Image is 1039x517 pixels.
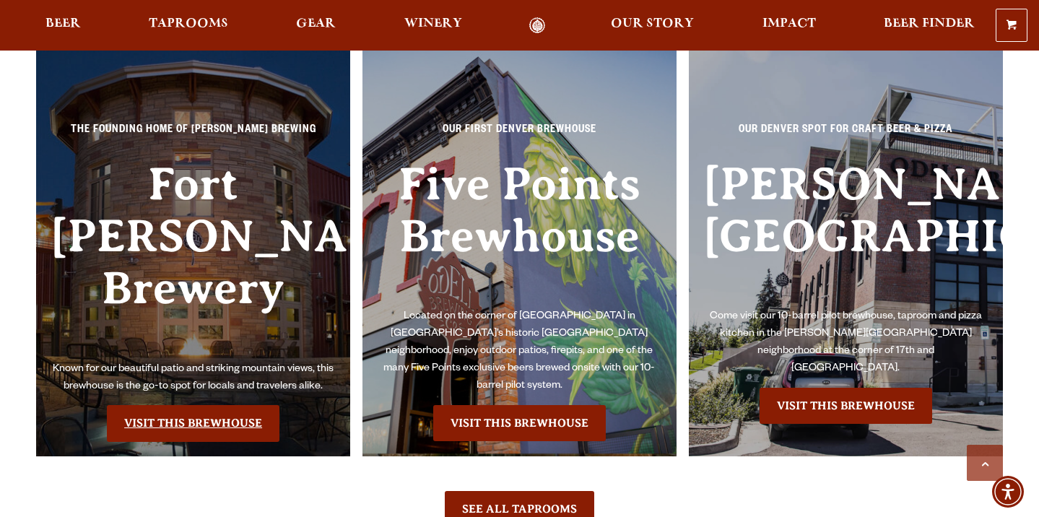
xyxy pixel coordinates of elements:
p: Our Denver spot for craft beer & pizza [703,122,988,148]
a: Visit the Fort Collin's Brewery & Taproom [107,405,279,441]
span: Beer Finder [884,18,975,30]
span: Gear [296,18,336,30]
p: Our First Denver Brewhouse [377,122,662,148]
a: Taprooms [139,17,238,34]
a: Winery [395,17,471,34]
a: Impact [753,17,825,34]
p: The Founding Home of [PERSON_NAME] Brewing [51,122,336,148]
a: Gear [287,17,345,34]
a: Our Story [601,17,703,34]
p: Come visit our 10-barrel pilot brewhouse, taproom and pizza kitchen in the [PERSON_NAME][GEOGRAPH... [703,308,988,378]
h3: Five Points Brewhouse [377,158,662,309]
span: Impact [762,18,816,30]
h3: [PERSON_NAME][GEOGRAPHIC_DATA] [703,158,988,309]
h3: Fort [PERSON_NAME] Brewery [51,158,336,361]
div: Accessibility Menu [992,476,1024,508]
a: Beer Finder [874,17,984,34]
p: Known for our beautiful patio and striking mountain views, this brewhouse is the go-to spot for l... [51,361,336,396]
a: Visit the Sloan’s Lake Brewhouse [760,388,932,424]
a: Beer [36,17,90,34]
a: Odell Home [510,17,564,34]
a: Visit the Five Points Brewhouse [433,405,606,441]
p: Located on the corner of [GEOGRAPHIC_DATA] in [GEOGRAPHIC_DATA]’s historic [GEOGRAPHIC_DATA] neig... [377,308,662,395]
span: Beer [45,18,81,30]
span: Our Story [611,18,694,30]
span: Winery [404,18,462,30]
a: Scroll to top [967,445,1003,481]
span: Taprooms [149,18,228,30]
